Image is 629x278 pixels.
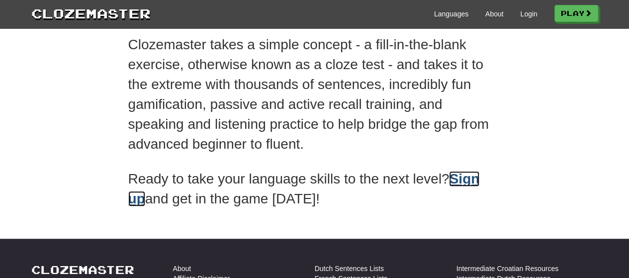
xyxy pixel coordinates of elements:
a: Play [554,5,598,22]
a: About [485,9,504,19]
a: Dutch Sentences Lists [315,264,384,274]
a: Clozemaster [31,4,151,22]
a: Intermediate Croatian Resources [456,264,558,274]
a: About [173,264,191,274]
a: Languages [434,9,468,19]
p: Clozemaster takes a simple concept - a fill-in-the-blank exercise, otherwise known as a cloze tes... [128,35,501,154]
a: Login [520,9,537,19]
a: Clozemaster [31,264,134,276]
a: Sign up [128,171,480,206]
p: Ready to take your language skills to the next level? and get in the game [DATE]! [128,169,501,209]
